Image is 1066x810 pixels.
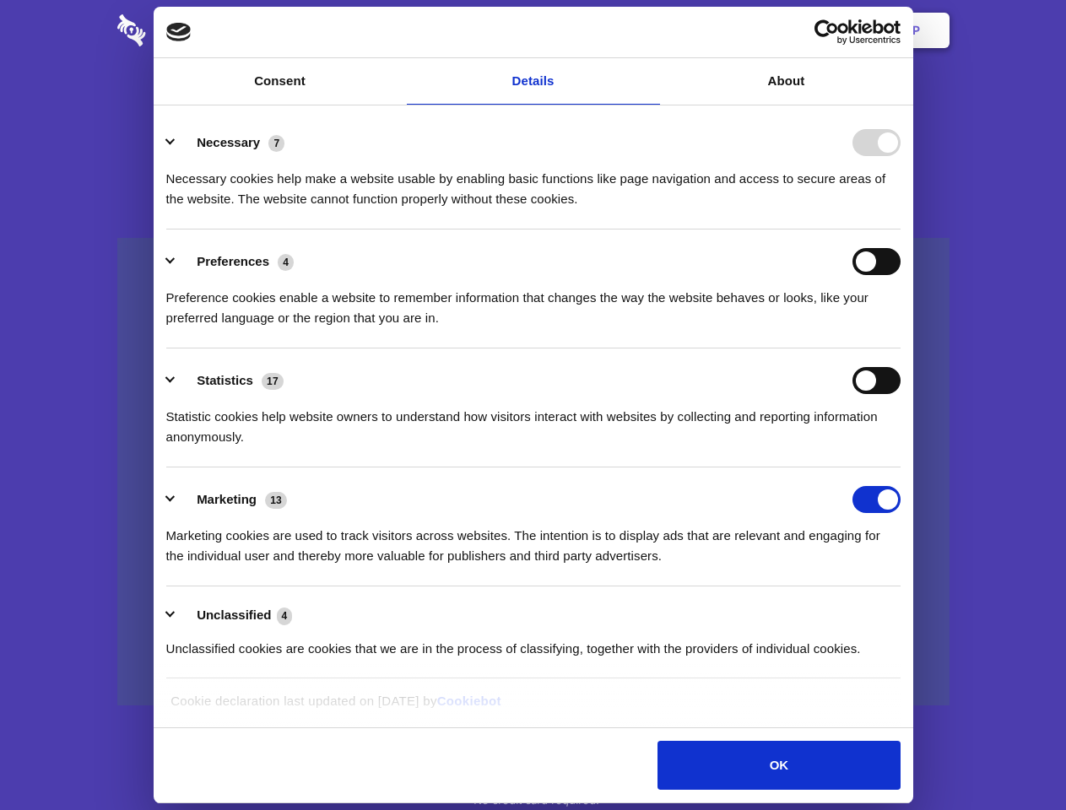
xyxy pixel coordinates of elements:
div: Cookie declaration last updated on [DATE] by [158,691,908,724]
a: About [660,58,913,105]
div: Marketing cookies are used to track visitors across websites. The intention is to display ads tha... [166,513,901,566]
button: Marketing (13) [166,486,298,513]
span: 17 [262,373,284,390]
button: Necessary (7) [166,129,295,156]
div: Statistic cookies help website owners to understand how visitors interact with websites by collec... [166,394,901,447]
span: 4 [278,254,294,271]
button: Preferences (4) [166,248,305,275]
img: logo-wordmark-white-trans-d4663122ce5f474addd5e946df7df03e33cb6a1c49d2221995e7729f52c070b2.svg [117,14,262,46]
label: Statistics [197,373,253,387]
label: Necessary [197,135,260,149]
button: Statistics (17) [166,367,295,394]
label: Marketing [197,492,257,506]
span: 7 [268,135,284,152]
div: Unclassified cookies are cookies that we are in the process of classifying, together with the pro... [166,626,901,659]
button: Unclassified (4) [166,605,303,626]
img: logo [166,23,192,41]
a: Pricing [495,4,569,57]
span: 13 [265,492,287,509]
h4: Auto-redaction of sensitive data, encrypted data sharing and self-destructing private chats. Shar... [117,154,950,209]
div: Preference cookies enable a website to remember information that changes the way the website beha... [166,275,901,328]
a: Consent [154,58,407,105]
a: Contact [685,4,762,57]
div: Necessary cookies help make a website usable by enabling basic functions like page navigation and... [166,156,901,209]
h1: Eliminate Slack Data Loss. [117,76,950,137]
a: Details [407,58,660,105]
a: Cookiebot [437,694,501,708]
span: 4 [277,607,293,624]
iframe: Drift Widget Chat Controller [982,726,1046,790]
button: OK [657,741,900,790]
a: Usercentrics Cookiebot - opens in a new window [753,19,901,45]
a: Wistia video thumbnail [117,238,950,706]
a: Login [766,4,839,57]
label: Preferences [197,254,269,268]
